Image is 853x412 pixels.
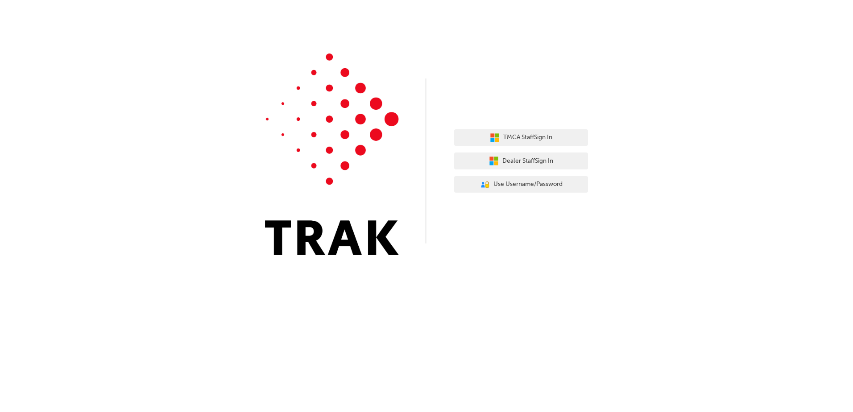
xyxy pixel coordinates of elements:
button: Use Username/Password [454,176,588,193]
button: TMCA StaffSign In [454,129,588,146]
img: Trak [265,54,399,255]
span: Use Username/Password [493,179,563,190]
span: TMCA Staff Sign In [503,132,552,143]
span: Dealer Staff Sign In [502,156,553,166]
button: Dealer StaffSign In [454,152,588,169]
